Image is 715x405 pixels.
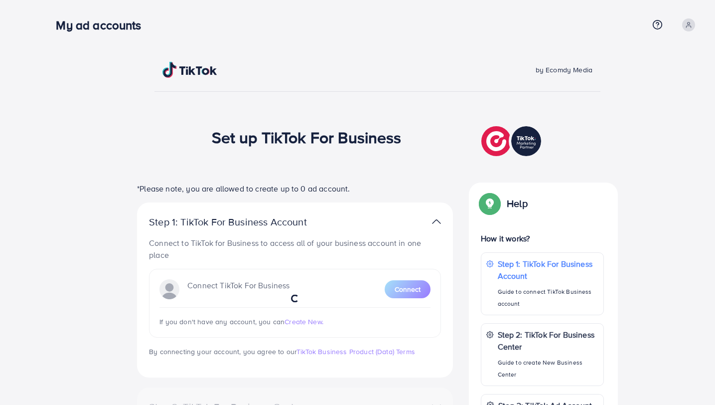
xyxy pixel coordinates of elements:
span: by Ecomdy Media [536,65,592,75]
p: Step 2: TikTok For Business Center [498,329,598,353]
p: Step 1: TikTok For Business Account [149,216,338,228]
p: How it works? [481,232,604,244]
p: Help [507,198,528,209]
h3: My ad accounts [56,18,149,32]
img: TikTok [162,62,217,78]
p: Step 1: TikTok For Business Account [498,258,598,282]
p: Guide to connect TikTok Business account [498,286,598,310]
p: *Please note, you are allowed to create up to 0 ad account. [137,183,453,195]
h1: Set up TikTok For Business [212,128,402,147]
img: Popup guide [481,195,499,212]
img: TikTok partner [481,124,544,159]
p: Guide to create New Business Center [498,357,598,381]
img: TikTok partner [432,214,441,229]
